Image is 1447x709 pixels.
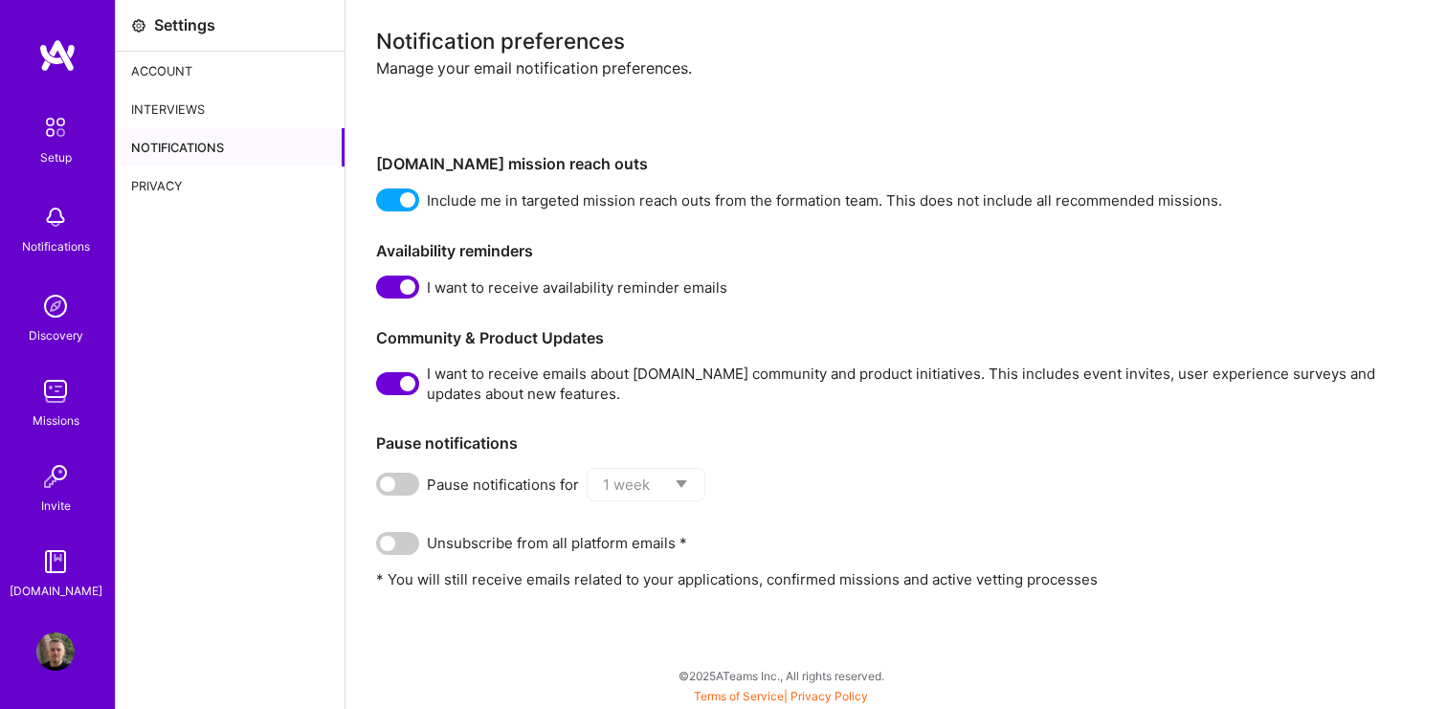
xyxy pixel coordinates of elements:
img: bell [36,198,75,236]
h3: [DOMAIN_NAME] mission reach outs [376,155,1416,173]
span: I want to receive availability reminder emails [427,277,727,298]
div: [DOMAIN_NAME] [10,581,102,601]
img: setup [35,107,76,147]
p: * You will still receive emails related to your applications, confirmed missions and active vetti... [376,569,1416,589]
div: Notifications [116,128,345,166]
div: Invite [41,496,71,516]
div: Account [116,52,345,90]
img: Invite [36,457,75,496]
span: Unsubscribe from all platform emails * [427,533,687,553]
h3: Pause notifications [376,434,1416,453]
div: Interviews [116,90,345,128]
img: discovery [36,287,75,325]
div: © 2025 ATeams Inc., All rights reserved. [115,652,1447,699]
img: logo [38,38,77,73]
img: teamwork [36,372,75,410]
span: Pause notifications for [427,475,579,495]
div: Privacy [116,166,345,205]
div: Manage your email notification preferences. [376,58,1416,140]
a: Privacy Policy [790,689,868,703]
img: guide book [36,543,75,581]
span: Include me in targeted mission reach outs from the formation team. This does not include all reco... [427,190,1222,210]
span: I want to receive emails about [DOMAIN_NAME] community and product initiatives. This includes eve... [427,364,1416,404]
i: icon Settings [131,18,146,33]
div: Discovery [29,325,83,345]
div: Missions [33,410,79,431]
div: Settings [154,15,215,35]
a: Terms of Service [694,689,784,703]
div: Setup [40,147,72,167]
h3: Availability reminders [376,242,1416,260]
div: Notification preferences [376,31,1416,51]
span: | [694,689,868,703]
h3: Community & Product Updates [376,329,1416,347]
div: Notifications [22,236,90,256]
a: User Avatar [32,632,79,671]
img: User Avatar [36,632,75,671]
